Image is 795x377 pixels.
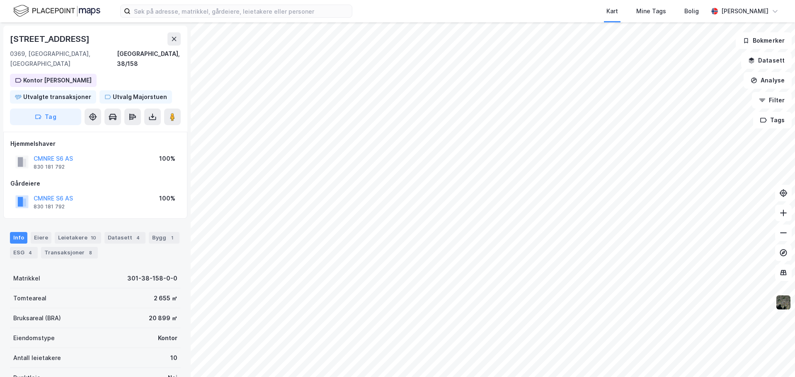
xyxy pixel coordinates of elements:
[159,193,175,203] div: 100%
[10,232,27,244] div: Info
[13,4,100,18] img: logo.f888ab2527a4732fd821a326f86c7f29.svg
[23,75,92,85] div: Kontor [PERSON_NAME]
[168,234,176,242] div: 1
[684,6,699,16] div: Bolig
[13,273,40,283] div: Matrikkel
[752,92,792,109] button: Filter
[113,92,167,102] div: Utvalg Majorstuen
[127,273,177,283] div: 301-38-158-0-0
[104,232,145,244] div: Datasett
[131,5,352,17] input: Søk på adresse, matrikkel, gårdeiere, leietakere eller personer
[134,234,142,242] div: 4
[10,49,117,69] div: 0369, [GEOGRAPHIC_DATA], [GEOGRAPHIC_DATA]
[736,32,792,49] button: Bokmerker
[41,247,98,259] div: Transaksjoner
[776,295,791,310] img: 9k=
[754,337,795,377] iframe: Chat Widget
[10,109,81,125] button: Tag
[23,92,91,102] div: Utvalgte transaksjoner
[149,232,179,244] div: Bygg
[31,232,51,244] div: Eiere
[26,249,34,257] div: 4
[170,353,177,363] div: 10
[117,49,181,69] div: [GEOGRAPHIC_DATA], 38/158
[154,293,177,303] div: 2 655 ㎡
[13,293,46,303] div: Tomteareal
[89,234,98,242] div: 10
[744,72,792,89] button: Analyse
[159,154,175,164] div: 100%
[636,6,666,16] div: Mine Tags
[34,164,65,170] div: 830 181 792
[741,52,792,69] button: Datasett
[606,6,618,16] div: Kart
[721,6,768,16] div: [PERSON_NAME]
[34,203,65,210] div: 830 181 792
[149,313,177,323] div: 20 899 ㎡
[10,139,180,149] div: Hjemmelshaver
[13,353,61,363] div: Antall leietakere
[158,333,177,343] div: Kontor
[10,247,38,259] div: ESG
[753,112,792,128] button: Tags
[10,32,91,46] div: [STREET_ADDRESS]
[10,179,180,188] div: Gårdeiere
[55,232,101,244] div: Leietakere
[86,249,95,257] div: 8
[13,333,55,343] div: Eiendomstype
[13,313,61,323] div: Bruksareal (BRA)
